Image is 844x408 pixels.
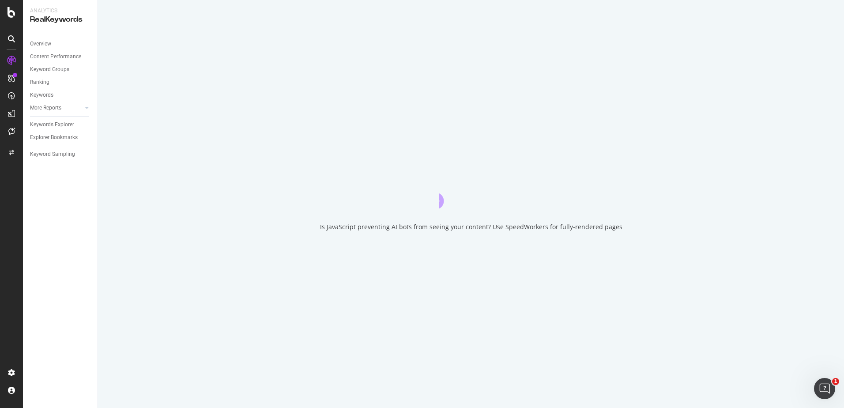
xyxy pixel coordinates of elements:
[30,78,91,87] a: Ranking
[30,120,91,129] a: Keywords Explorer
[439,177,503,208] div: animation
[30,39,91,49] a: Overview
[30,78,49,87] div: Ranking
[30,65,69,74] div: Keyword Groups
[30,91,53,100] div: Keywords
[30,39,51,49] div: Overview
[30,120,74,129] div: Keywords Explorer
[30,103,83,113] a: More Reports
[30,65,91,74] a: Keyword Groups
[30,52,91,61] a: Content Performance
[832,378,839,385] span: 1
[30,150,75,159] div: Keyword Sampling
[814,378,835,399] iframe: Intercom live chat
[30,15,90,25] div: RealKeywords
[320,223,622,231] div: Is JavaScript preventing AI bots from seeing your content? Use SpeedWorkers for fully-rendered pages
[30,150,91,159] a: Keyword Sampling
[30,133,91,142] a: Explorer Bookmarks
[30,91,91,100] a: Keywords
[30,133,78,142] div: Explorer Bookmarks
[30,52,81,61] div: Content Performance
[30,103,61,113] div: More Reports
[30,7,90,15] div: Analytics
